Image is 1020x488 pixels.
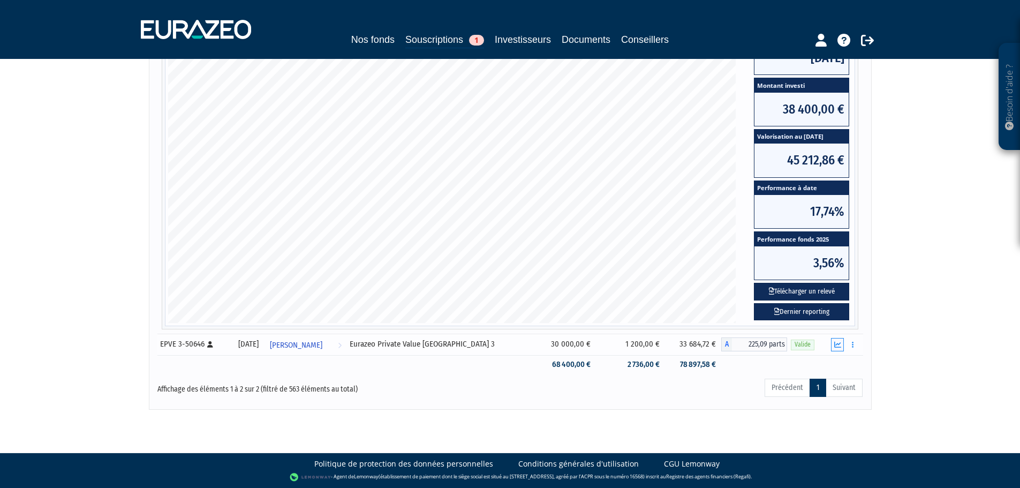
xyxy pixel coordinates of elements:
td: 68 400,00 € [535,355,596,374]
a: Lemonway [354,473,379,480]
td: 30 000,00 € [535,334,596,355]
span: Valorisation au [DATE] [754,130,849,144]
td: 2 736,00 € [596,355,665,374]
td: 78 897,58 € [665,355,722,374]
span: 225,09 parts [732,337,787,351]
a: Conditions générales d'utilisation [518,459,639,469]
span: 38 400,00 € [754,93,849,126]
div: [DATE] [235,339,262,350]
a: Investisseurs [495,32,551,47]
div: Affichage des éléments 1 à 2 sur 2 (filtré de 563 éléments au total) [157,378,442,395]
span: Valide [791,340,814,350]
a: [PERSON_NAME] [266,334,346,355]
a: Nos fonds [351,32,395,47]
a: 1 [810,379,826,397]
div: EPVE 3-50646 [160,339,228,350]
p: Besoin d'aide ? [1003,49,1016,145]
span: Performance à date [754,181,849,196]
span: A [721,337,732,351]
a: CGU Lemonway [664,459,720,469]
span: Performance fonds 2025 [754,232,849,246]
a: Politique de protection des données personnelles [314,459,493,469]
i: [Français] Personne physique [207,341,213,348]
button: Télécharger un relevé [754,283,849,301]
div: A - Eurazeo Private Value Europe 3 [721,337,787,351]
a: Souscriptions1 [405,32,484,49]
span: [PERSON_NAME] [270,335,322,355]
span: 3,56% [754,246,849,280]
td: 1 200,00 € [596,334,665,355]
span: Montant investi [754,78,849,93]
a: Documents [562,32,610,47]
a: Conseillers [621,32,669,47]
img: 1732889491-logotype_eurazeo_blanc_rvb.png [141,20,251,39]
span: 45 212,86 € [754,144,849,177]
span: 1 [469,35,484,46]
img: logo-lemonway.png [290,472,331,483]
i: Voir l'investisseur [338,335,342,355]
span: 17,74% [754,195,849,228]
a: Registre des agents financiers (Regafi) [666,473,751,480]
div: - Agent de (établissement de paiement dont le siège social est situé au [STREET_ADDRESS], agréé p... [11,472,1009,483]
a: Dernier reporting [754,303,849,321]
div: Eurazeo Private Value [GEOGRAPHIC_DATA] 3 [350,339,532,350]
td: 33 684,72 € [665,334,722,355]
